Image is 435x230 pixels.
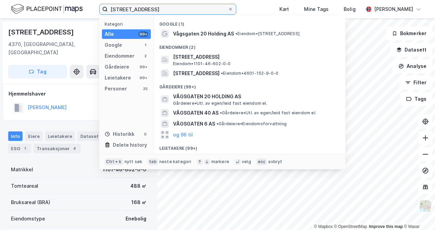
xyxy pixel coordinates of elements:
input: Søk på adresse, matrikkel, gårdeiere, leietakere eller personer [108,4,228,14]
div: 99+ [139,64,148,70]
span: Gårdeiere • Eiendomsforvaltning [216,121,287,127]
div: Google (1) [154,16,345,28]
iframe: Chat Widget [401,197,435,230]
div: Eiendommer [105,52,134,60]
span: • [216,121,219,126]
div: 99+ [139,75,148,81]
div: Enebolig [126,215,146,223]
span: VÅGSGATEN 6 AS [173,120,215,128]
div: Info [8,131,23,141]
div: Hjemmelshaver [9,90,149,98]
div: tab [148,158,158,165]
a: Mapbox [314,224,333,229]
div: markere [211,159,229,164]
button: Bokmerker [386,27,432,40]
div: Eiere [25,131,42,141]
div: Bruksareal (BRA) [11,198,50,206]
div: Leietakere (99+) [154,140,345,153]
div: Bolig [344,5,356,13]
div: Leietakere [105,74,131,82]
button: og 96 til [173,131,193,139]
div: 488 ㎡ [130,182,146,190]
span: • [235,31,237,36]
div: 0 [143,131,148,137]
div: 4 [71,145,78,152]
span: Gårdeiere • Utl. av egen/leid fast eiendom el. [173,101,267,106]
div: Matrikkel [11,166,33,174]
div: 1 [143,42,148,48]
button: Analyse [393,59,432,73]
div: Datasett [78,131,103,141]
button: Tag [8,65,67,78]
button: Tags [400,92,432,106]
span: [STREET_ADDRESS] [173,53,337,61]
div: 168 ㎡ [131,198,146,206]
span: • [220,110,222,115]
div: 4370, [GEOGRAPHIC_DATA], [GEOGRAPHIC_DATA] [8,40,110,57]
div: 25 [143,86,148,91]
div: Eiendomstype [11,215,45,223]
span: Gårdeiere • Utl. av egen/leid fast eiendom el. [220,110,316,116]
button: Datasett [391,43,432,57]
span: VÅGSGATEN 40 AS [173,109,219,117]
div: Gårdeiere (99+) [154,79,345,91]
div: avbryt [268,159,282,164]
button: Filter [399,76,432,89]
div: Alle [105,30,114,38]
span: Eiendom • 1101-46-602-0-0 [173,61,231,67]
div: [PERSON_NAME] [374,5,413,13]
span: Eiendom • 4601-152-9-0-0 [221,71,279,76]
span: Eiendom • [STREET_ADDRESS] [235,31,300,37]
div: Kart [279,5,289,13]
div: esc [256,158,267,165]
span: Vågsgaten 20 Holding AS [173,30,234,38]
div: Kontrollprogram for chat [401,197,435,230]
span: [STREET_ADDRESS] [173,69,220,77]
div: Eiendommer (2) [154,39,345,52]
div: ESG [8,144,31,153]
span: VÅGSGATEN 20 HOLDING AS [173,92,337,101]
div: Transaksjoner [34,144,81,153]
div: Mine Tags [304,5,329,13]
div: 2 [143,53,148,59]
div: Tomteareal [11,182,38,190]
div: Personer [105,85,127,93]
div: 99+ [139,31,148,37]
span: • [221,71,223,76]
div: [STREET_ADDRESS] [8,27,75,38]
a: Improve this map [369,224,403,229]
div: Kategori [105,21,151,27]
div: Leietakere [45,131,75,141]
div: nytt søk [124,159,143,164]
div: Google [105,41,122,49]
div: velg [242,159,251,164]
div: Ctrl + k [105,158,123,165]
div: neste kategori [159,159,192,164]
div: 1 [22,145,28,152]
img: logo.f888ab2527a4732fd821a326f86c7f29.svg [11,3,83,15]
div: Gårdeiere [105,63,129,71]
a: OpenStreetMap [334,224,367,229]
div: Delete history [113,141,147,149]
div: Historikk [105,130,134,138]
div: 1101-46-602-0-0 [103,166,146,174]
